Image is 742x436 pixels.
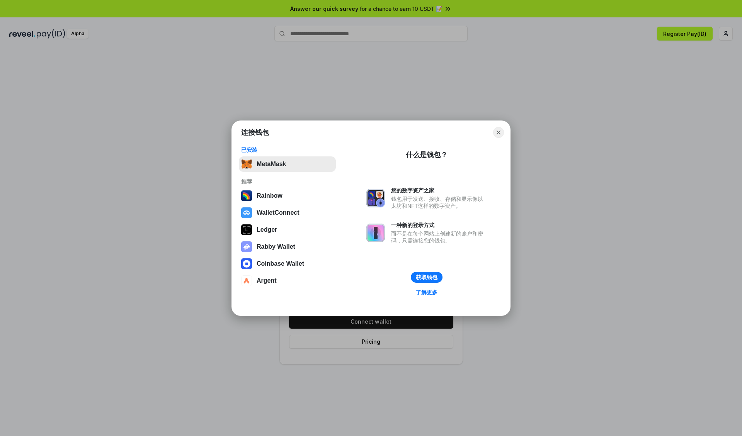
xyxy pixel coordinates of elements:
[391,195,487,209] div: 钱包用于发送、接收、存储和显示像以太坊和NFT这样的数字资产。
[239,256,336,271] button: Coinbase Wallet
[257,277,277,284] div: Argent
[239,188,336,204] button: Rainbow
[257,260,304,267] div: Coinbase Wallet
[241,275,252,286] img: svg+xml,%3Csvg%20width%3D%2228%22%20height%3D%2228%22%20viewBox%3D%220%200%2028%2028%22%20fill%3D...
[241,241,252,252] img: svg+xml,%3Csvg%20xmlns%3D%22http%3A%2F%2Fwww.w3.org%2F2000%2Fsvg%22%20fill%3D%22none%22%20viewBox...
[391,187,487,194] div: 您的数字资产之家
[366,189,385,207] img: svg+xml,%3Csvg%20xmlns%3D%22http%3A%2F%2Fwww.w3.org%2F2000%2Fsvg%22%20fill%3D%22none%22%20viewBox...
[411,287,442,297] a: 了解更多
[241,207,252,218] img: svg+xml,%3Csvg%20width%3D%2228%22%20height%3D%2228%22%20viewBox%3D%220%200%2028%2028%22%20fill%3D...
[391,230,487,244] div: 而不是在每个网站上创建新的账户和密码，只需连接您的钱包。
[257,192,283,199] div: Rainbow
[257,209,300,216] div: WalletConnect
[239,239,336,254] button: Rabby Wallet
[241,190,252,201] img: svg+xml,%3Csvg%20width%3D%22120%22%20height%3D%22120%22%20viewBox%3D%220%200%20120%20120%22%20fil...
[411,272,442,283] button: 获取钱包
[257,226,277,233] div: Ledger
[493,127,504,138] button: Close
[366,224,385,242] img: svg+xml,%3Csvg%20xmlns%3D%22http%3A%2F%2Fwww.w3.org%2F2000%2Fsvg%22%20fill%3D%22none%22%20viewBox...
[241,258,252,269] img: svg+xml,%3Csvg%20width%3D%2228%22%20height%3D%2228%22%20viewBox%3D%220%200%2028%2028%22%20fill%3D...
[241,128,269,137] h1: 连接钱包
[241,146,334,153] div: 已安装
[391,222,487,229] div: 一种新的登录方式
[241,224,252,235] img: svg+xml,%3Csvg%20xmlns%3D%22http%3A%2F%2Fwww.w3.org%2F2000%2Fsvg%22%20width%3D%2228%22%20height%3...
[241,159,252,170] img: svg+xml,%3Csvg%20fill%3D%22none%22%20height%3D%2233%22%20viewBox%3D%220%200%2035%2033%22%20width%...
[257,243,295,250] div: Rabby Wallet
[239,273,336,288] button: Argent
[416,274,437,281] div: 获取钱包
[257,161,286,168] div: MetaMask
[239,205,336,221] button: WalletConnect
[406,150,448,159] div: 什么是钱包？
[241,178,334,185] div: 推荐
[416,289,437,296] div: 了解更多
[239,156,336,172] button: MetaMask
[239,222,336,238] button: Ledger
